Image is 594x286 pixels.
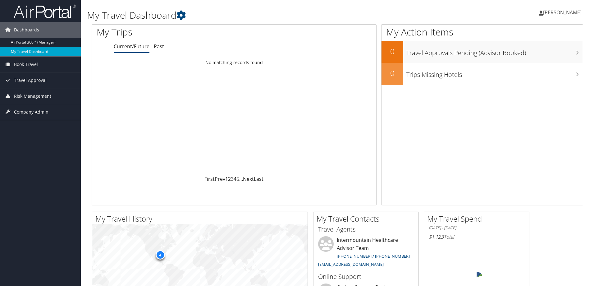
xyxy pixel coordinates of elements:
[154,43,164,50] a: Past
[14,73,47,88] span: Travel Approval
[382,26,583,39] h1: My Action Items
[155,250,165,260] div: 4
[14,88,51,104] span: Risk Management
[204,176,215,182] a: First
[87,9,421,22] h1: My Travel Dashboard
[14,104,48,120] span: Company Admin
[315,236,417,270] li: Intermountain Healthcare Advisor Team
[239,176,243,182] span: …
[429,233,444,240] span: $1,123
[543,9,582,16] span: [PERSON_NAME]
[234,176,236,182] a: 4
[14,22,39,38] span: Dashboards
[318,272,414,281] h3: Online Support
[382,63,583,85] a: 0Trips Missing Hotels
[318,261,384,267] a: [EMAIL_ADDRESS][DOMAIN_NAME]
[14,4,76,19] img: airportal-logo.png
[243,176,254,182] a: Next
[382,68,403,78] h2: 0
[382,41,583,63] a: 0Travel Approvals Pending (Advisor Booked)
[429,225,524,231] h6: [DATE] - [DATE]
[254,176,263,182] a: Last
[427,213,529,224] h2: My Travel Spend
[97,26,253,39] h1: My Trips
[228,176,231,182] a: 2
[215,176,225,182] a: Prev
[406,67,583,79] h3: Trips Missing Hotels
[318,225,414,234] h3: Travel Agents
[406,45,583,57] h3: Travel Approvals Pending (Advisor Booked)
[337,253,410,259] a: [PHONE_NUMBER] / [PHONE_NUMBER]
[14,57,38,72] span: Book Travel
[225,176,228,182] a: 1
[317,213,418,224] h2: My Travel Contacts
[539,3,588,22] a: [PERSON_NAME]
[92,57,376,68] td: No matching records found
[114,43,149,50] a: Current/Future
[231,176,234,182] a: 3
[429,233,524,240] h6: Total
[95,213,308,224] h2: My Travel History
[236,176,239,182] a: 5
[382,46,403,57] h2: 0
